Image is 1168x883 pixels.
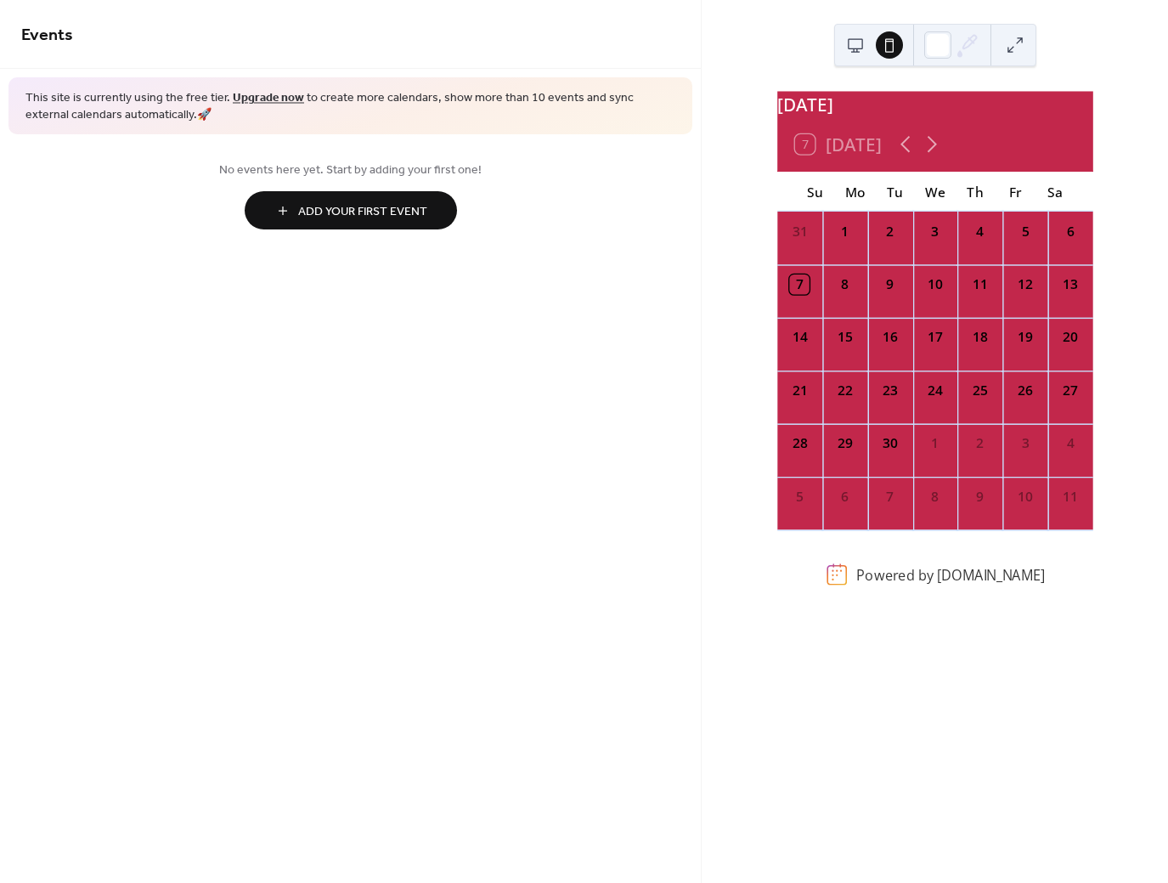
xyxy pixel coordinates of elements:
[835,433,855,453] div: 29
[835,328,855,348] div: 15
[1035,172,1075,212] div: Sa
[970,222,990,241] div: 4
[880,275,900,294] div: 9
[835,275,855,294] div: 8
[21,19,73,52] span: Events
[1015,433,1035,453] div: 3
[1060,381,1080,400] div: 27
[794,172,834,212] div: Su
[925,328,945,348] div: 17
[880,328,900,348] div: 16
[880,222,900,241] div: 2
[1060,222,1080,241] div: 6
[789,433,809,453] div: 28
[955,172,995,212] div: Th
[789,381,809,400] div: 21
[25,90,675,123] span: This site is currently using the free tier. to create more calendars, show more than 10 events an...
[1060,275,1080,294] div: 13
[298,203,427,221] span: Add Your First Event
[970,487,990,507] div: 9
[925,275,945,294] div: 10
[970,328,990,348] div: 18
[936,565,1044,584] a: [DOMAIN_NAME]
[880,487,900,507] div: 7
[233,87,304,110] a: Upgrade now
[835,487,855,507] div: 6
[1015,487,1035,507] div: 10
[925,222,945,241] div: 3
[1015,328,1035,348] div: 19
[995,172,1035,212] div: Fr
[1060,328,1080,348] div: 20
[1015,222,1035,241] div: 5
[915,172,955,212] div: We
[245,191,457,229] button: Add Your First Event
[970,433,990,453] div: 2
[21,191,680,229] a: Add Your First Event
[880,381,900,400] div: 23
[925,381,945,400] div: 24
[21,161,680,179] span: No events here yet. Start by adding your first one!
[789,487,809,507] div: 5
[789,275,809,294] div: 7
[1015,275,1035,294] div: 12
[880,433,900,453] div: 30
[925,487,945,507] div: 8
[970,275,990,294] div: 11
[835,381,855,400] div: 22
[789,222,809,241] div: 31
[875,172,915,212] div: Tu
[777,91,1093,117] div: [DATE]
[1015,381,1035,400] div: 26
[835,172,875,212] div: Mo
[1060,433,1080,453] div: 4
[1060,487,1080,507] div: 11
[856,565,1045,584] div: Powered by
[925,433,945,453] div: 1
[835,222,855,241] div: 1
[970,381,990,400] div: 25
[789,328,809,348] div: 14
